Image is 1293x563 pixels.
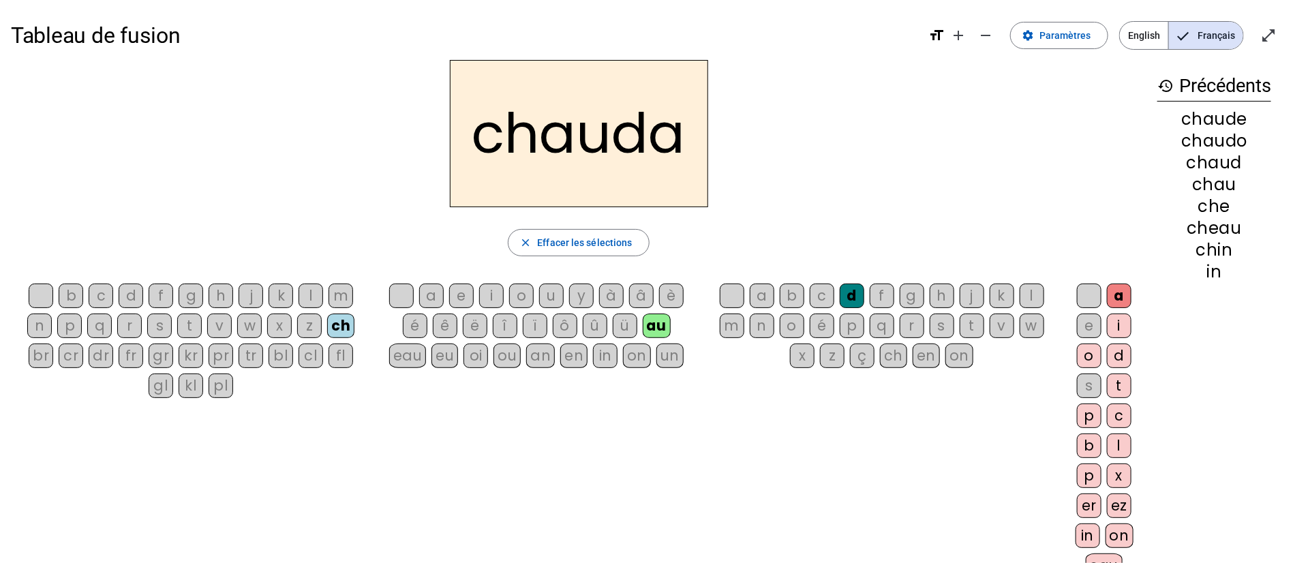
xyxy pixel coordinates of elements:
[509,284,534,308] div: o
[593,344,618,368] div: in
[1077,463,1101,488] div: p
[29,344,53,368] div: br
[1157,155,1271,171] div: chaud
[659,284,684,308] div: è
[239,284,263,308] div: j
[237,314,262,338] div: w
[1157,264,1271,280] div: in
[870,284,894,308] div: f
[1107,284,1131,308] div: a
[623,344,651,368] div: on
[1120,22,1168,49] span: English
[419,284,444,308] div: a
[493,314,517,338] div: î
[450,60,708,207] h2: chauda
[990,314,1014,338] div: v
[553,314,577,338] div: ô
[389,344,427,368] div: eau
[790,344,815,368] div: x
[960,314,984,338] div: t
[329,344,353,368] div: fl
[1022,29,1034,42] mat-icon: settings
[780,284,804,308] div: b
[990,284,1014,308] div: k
[179,344,203,368] div: kr
[972,22,999,49] button: Diminuer la taille de la police
[27,314,52,338] div: n
[209,374,233,398] div: pl
[945,22,972,49] button: Augmenter la taille de la police
[519,237,532,249] mat-icon: close
[57,314,82,338] div: p
[1169,22,1243,49] span: Français
[433,314,457,338] div: ê
[599,284,624,308] div: à
[539,284,564,308] div: u
[87,314,112,338] div: q
[613,314,637,338] div: ü
[149,374,173,398] div: gl
[656,344,684,368] div: un
[900,284,924,308] div: g
[523,314,547,338] div: ï
[928,27,945,44] mat-icon: format_size
[1260,27,1277,44] mat-icon: open_in_full
[1157,198,1271,215] div: che
[720,314,744,338] div: m
[1107,493,1131,518] div: ez
[179,374,203,398] div: kl
[1157,133,1271,149] div: chaudo
[1107,314,1131,338] div: i
[840,314,864,338] div: p
[900,314,924,338] div: r
[1077,493,1101,518] div: er
[1077,314,1101,338] div: e
[870,314,894,338] div: q
[11,14,917,57] h1: Tableau de fusion
[403,314,427,338] div: é
[209,344,233,368] div: pr
[147,314,172,338] div: s
[267,314,292,338] div: x
[930,284,954,308] div: h
[1107,344,1131,368] div: d
[117,314,142,338] div: r
[1077,404,1101,428] div: p
[1107,433,1131,458] div: l
[1107,374,1131,398] div: t
[269,284,293,308] div: k
[526,344,555,368] div: an
[449,284,474,308] div: e
[945,344,973,368] div: on
[950,27,967,44] mat-icon: add
[1107,404,1131,428] div: c
[569,284,594,308] div: y
[560,344,588,368] div: en
[508,229,649,256] button: Effacer les sélections
[119,344,143,368] div: fr
[493,344,521,368] div: ou
[297,314,322,338] div: z
[177,314,202,338] div: t
[629,284,654,308] div: â
[810,284,834,308] div: c
[207,314,232,338] div: v
[89,344,113,368] div: dr
[479,284,504,308] div: i
[431,344,458,368] div: eu
[269,344,293,368] div: bl
[1107,463,1131,488] div: x
[1020,284,1044,308] div: l
[299,284,323,308] div: l
[1020,314,1044,338] div: w
[149,344,173,368] div: gr
[880,344,907,368] div: ch
[1157,78,1174,94] mat-icon: history
[977,27,994,44] mat-icon: remove
[1157,111,1271,127] div: chaude
[463,314,487,338] div: ë
[750,284,774,308] div: a
[1010,22,1108,49] button: Paramètres
[329,284,353,308] div: m
[1077,344,1101,368] div: o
